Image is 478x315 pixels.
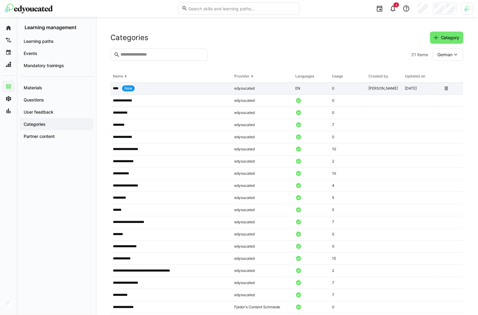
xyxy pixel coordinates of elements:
[332,244,334,248] span: 0
[332,256,336,261] span: 15
[235,147,255,152] div: edyoucated
[332,171,336,176] span: 10
[235,232,255,237] div: edyoucated
[296,86,300,91] span: EN
[368,74,388,79] div: Created by
[332,268,334,273] span: 2
[235,293,255,297] div: edyoucated
[113,74,123,79] div: Name
[124,86,132,91] span: New
[235,256,255,261] div: edyoucated
[430,32,463,44] button: Category
[235,244,255,249] div: edyoucated
[235,268,255,273] div: edyoucated
[332,159,334,163] span: 2
[411,52,416,58] span: 21
[332,74,343,79] div: Usage
[235,183,255,188] div: edyoucated
[332,98,334,103] span: 0
[235,171,255,176] div: edyoucated
[235,207,255,212] div: edyoucated
[440,35,460,41] span: Category
[332,232,334,236] span: 0
[332,207,334,212] span: 5
[332,86,334,91] span: 0
[332,110,334,115] span: 0
[296,74,314,79] div: Languages
[235,98,255,103] div: edyoucated
[332,305,334,309] span: 0
[332,183,334,188] span: 4
[405,74,425,79] div: Updated on
[332,195,334,200] span: 5
[188,6,296,11] input: Search skills and learning paths…
[437,52,453,58] span: German
[235,135,255,139] div: edyoucated
[235,305,280,310] div: Fjedor's Content Schmiede
[332,135,334,139] span: 0
[235,195,255,200] div: edyoucated
[235,74,250,79] div: Provider
[235,122,255,127] div: edyoucated
[368,86,398,91] span: [PERSON_NAME]
[417,52,428,58] span: items
[235,110,255,115] div: edyoucated
[235,159,255,164] div: edyoucated
[235,86,255,91] div: edyoucated
[332,147,336,151] span: 10
[395,3,397,7] span: 4
[235,220,255,224] div: edyoucated
[332,220,334,224] span: 7
[332,280,334,285] span: 7
[332,293,334,297] span: 7
[235,280,255,285] div: edyoucated
[332,122,334,127] span: 7
[405,86,417,91] span: [DATE]
[110,33,148,42] h2: Categories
